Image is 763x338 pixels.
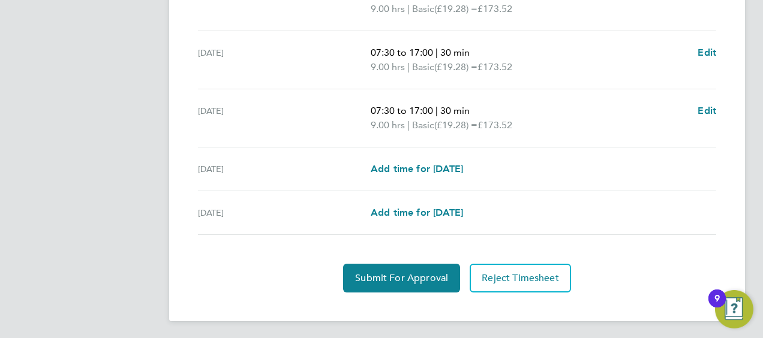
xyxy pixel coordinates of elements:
[434,61,477,73] span: (£19.28) =
[371,162,463,176] a: Add time for [DATE]
[407,3,410,14] span: |
[371,61,405,73] span: 9.00 hrs
[440,105,470,116] span: 30 min
[482,272,559,284] span: Reject Timesheet
[477,119,512,131] span: £173.52
[412,118,434,132] span: Basic
[371,207,463,218] span: Add time for [DATE]
[371,163,463,174] span: Add time for [DATE]
[698,105,716,116] span: Edit
[412,60,434,74] span: Basic
[698,46,716,60] a: Edit
[698,47,716,58] span: Edit
[440,47,470,58] span: 30 min
[198,206,371,220] div: [DATE]
[407,119,410,131] span: |
[198,104,371,132] div: [DATE]
[434,3,477,14] span: (£19.28) =
[371,206,463,220] a: Add time for [DATE]
[435,105,438,116] span: |
[371,3,405,14] span: 9.00 hrs
[477,61,512,73] span: £173.52
[435,47,438,58] span: |
[371,119,405,131] span: 9.00 hrs
[477,3,512,14] span: £173.52
[198,46,371,74] div: [DATE]
[198,162,371,176] div: [DATE]
[412,2,434,16] span: Basic
[343,264,460,292] button: Submit For Approval
[715,290,753,328] button: Open Resource Center, 9 new notifications
[698,104,716,118] a: Edit
[371,47,433,58] span: 07:30 to 17:00
[714,298,720,314] div: 9
[434,119,477,131] span: (£19.28) =
[371,105,433,116] span: 07:30 to 17:00
[355,272,448,284] span: Submit For Approval
[407,61,410,73] span: |
[470,264,571,292] button: Reject Timesheet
